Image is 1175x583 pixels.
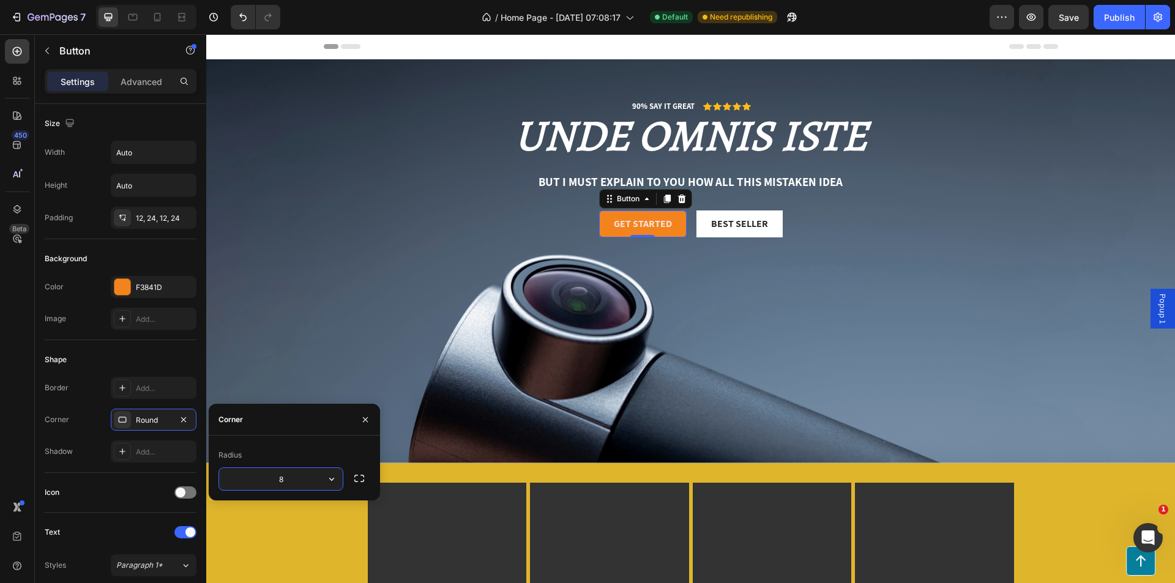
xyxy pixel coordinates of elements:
iframe: To enrich screen reader interactions, please activate Accessibility in Grammarly extension settings [206,34,1175,583]
div: Height [45,180,67,191]
div: Beta [9,224,29,234]
div: Icon [45,487,59,498]
div: Best Seller [505,184,562,196]
div: Width [45,147,65,158]
button: Save [1048,5,1089,29]
div: F3841D [136,282,193,293]
span: 1 [1158,505,1168,514]
div: Background [45,253,87,264]
div: 450 [12,130,29,140]
h2: unde omnis iste [127,79,843,124]
div: Border [45,382,69,393]
div: 12, 24, 12, 24 [136,213,193,224]
div: Padding [45,212,73,223]
iframe: Intercom live chat [1133,523,1163,552]
button: Best Seller [490,176,576,204]
div: Add... [136,383,193,394]
div: Corner [45,414,69,425]
div: Add... [136,314,193,325]
div: Shadow [45,446,73,457]
input: Auto [111,141,196,163]
span: Home Page - [DATE] 07:08:17 [501,11,621,24]
span: Popup 1 [950,259,963,289]
span: Save [1059,12,1079,23]
span: Paragraph 1* [116,560,163,571]
div: Color [45,281,64,292]
p: 90% SAY IT GREAT [426,67,488,78]
span: Need republishing [710,12,772,23]
p: Settings [61,75,95,88]
div: Styles [45,560,66,571]
input: Auto [111,174,196,196]
div: Image [45,313,66,324]
div: Publish [1104,11,1135,24]
p: Button [59,43,163,58]
button: Paragraph 1* [111,554,196,576]
div: Size [45,116,77,132]
div: Shape [45,354,67,365]
button: 7 [5,5,91,29]
span: Default [662,12,688,23]
div: Text [45,527,60,538]
div: Corner [218,414,243,425]
div: Round [136,415,171,426]
p: Advanced [121,75,162,88]
button: Publish [1094,5,1145,29]
div: Undo/Redo [231,5,280,29]
div: Add... [136,447,193,458]
div: Radius [218,450,242,461]
p: 7 [80,10,86,24]
input: Auto [219,468,343,490]
div: Get started [408,184,466,196]
p: But I must explain to you how all this mistaken idea [128,140,841,155]
div: Button [408,159,436,170]
span: / [495,11,498,24]
button: Get started [393,176,480,204]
